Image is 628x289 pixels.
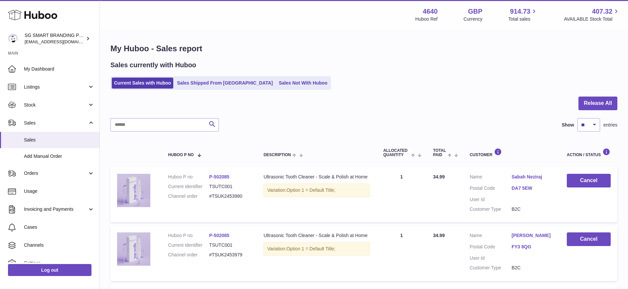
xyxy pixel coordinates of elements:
[592,7,612,16] span: 407.32
[512,174,553,180] a: Sabah Neziraj
[567,232,611,246] button: Cancel
[209,193,250,199] dd: #TSUK2453980
[175,78,275,89] a: Sales Shipped From [GEOGRAPHIC_DATA]
[24,224,94,230] span: Cases
[24,153,94,159] span: Add Manual Order
[24,260,94,266] span: Settings
[383,148,409,157] span: ALLOCATED Quantity
[168,242,209,248] dt: Current identifier
[209,242,250,248] dd: TSUTC001
[168,153,194,157] span: Huboo P no
[117,232,150,266] img: plaqueremoverforteethbestselleruk5.png
[24,102,87,108] span: Stock
[209,233,230,238] a: P-502085
[24,66,94,72] span: My Dashboard
[470,196,512,203] dt: User Id
[567,148,611,157] div: Action / Status
[8,34,18,44] img: uktopsmileshipping@gmail.com
[276,78,330,89] a: Sales Not With Huboo
[377,226,426,281] td: 1
[512,206,553,212] dd: B2C
[510,7,530,16] span: 914.73
[603,122,617,128] span: entries
[564,7,620,22] a: 407.32 AVAILABLE Stock Total
[209,252,250,258] dd: #TSUK2453979
[112,78,173,89] a: Current Sales with Huboo
[470,244,512,252] dt: Postal Code
[564,16,620,22] span: AVAILABLE Stock Total
[433,148,446,157] span: Total paid
[110,43,617,54] h1: My Huboo - Sales report
[508,7,538,22] a: 914.73 Total sales
[470,255,512,261] dt: User Id
[377,167,426,222] td: 1
[512,265,553,271] dd: B2C
[470,265,512,271] dt: Customer Type
[8,264,91,276] a: Log out
[168,183,209,190] dt: Current identifier
[24,170,87,176] span: Orders
[263,153,291,157] span: Description
[578,97,617,110] button: Release All
[286,246,335,251] span: Option 1 = Default Title;
[468,7,482,16] strong: GBP
[470,185,512,193] dt: Postal Code
[209,174,230,179] a: P-502085
[263,183,370,197] div: Variation:
[117,174,150,207] img: plaqueremoverforteethbestselleruk5.png
[168,193,209,199] dt: Channel order
[263,242,370,256] div: Variation:
[263,174,370,180] div: Ultrasonic Tooth Cleaner - Scale & Polish at Home
[24,120,87,126] span: Sales
[25,32,84,45] div: SG SMART BRANDING PTE. LTD.
[415,16,438,22] div: Huboo Ref
[24,242,94,248] span: Channels
[508,16,538,22] span: Total sales
[110,61,196,70] h2: Sales currently with Huboo
[168,174,209,180] dt: Huboo P no
[567,174,611,187] button: Cancel
[562,122,574,128] label: Show
[470,232,512,240] dt: Name
[168,252,209,258] dt: Channel order
[263,232,370,239] div: Ultrasonic Tooth Cleaner - Scale & Polish at Home
[470,148,553,157] div: Customer
[512,232,553,239] a: [PERSON_NAME]
[423,7,438,16] strong: 4640
[512,244,553,250] a: FY3 8QG
[209,183,250,190] dd: TSUTC001
[433,233,445,238] span: 34.99
[470,174,512,182] dt: Name
[24,137,94,143] span: Sales
[168,232,209,239] dt: Huboo P no
[433,174,445,179] span: 34.99
[25,39,98,44] span: [EMAIL_ADDRESS][DOMAIN_NAME]
[512,185,553,191] a: DA7 5EW
[24,84,87,90] span: Listings
[24,206,87,212] span: Invoicing and Payments
[286,187,335,193] span: Option 1 = Default Title;
[470,206,512,212] dt: Customer Type
[24,188,94,194] span: Usage
[464,16,483,22] div: Currency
